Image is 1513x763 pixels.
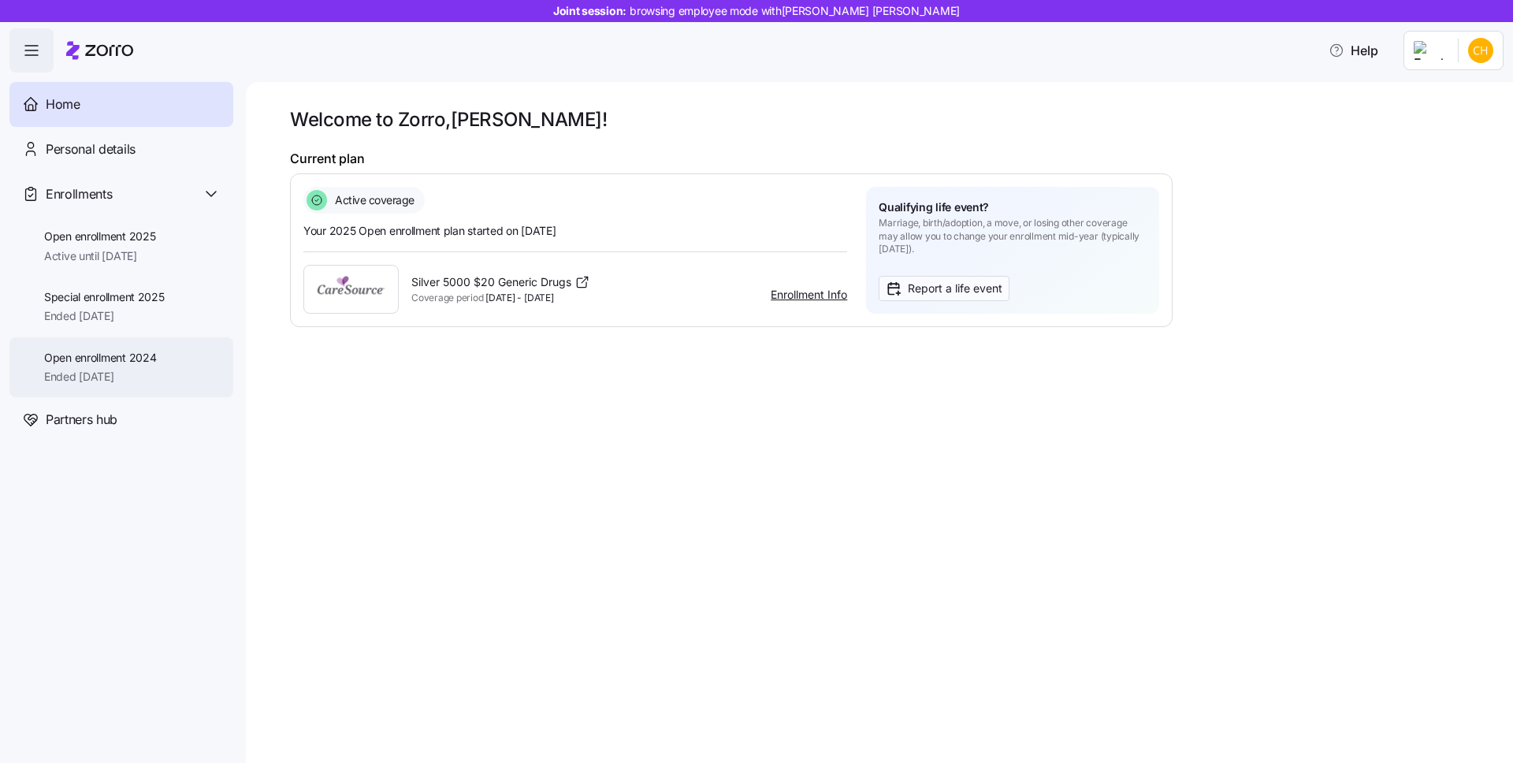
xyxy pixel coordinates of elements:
span: Open enrollment 2025 [44,229,155,244]
span: Enrollments [46,184,112,204]
span: Qualifying life event? [879,199,989,215]
span: Joint session: [553,3,960,19]
span: Active until [DATE] [44,248,155,264]
span: Ended [DATE] [44,308,165,324]
span: Help [1329,41,1378,60]
button: Help [1316,35,1391,66]
span: Your 2025 Open enrollment plan started on [DATE] [303,223,847,239]
a: Silver 5000 $20 Generic Drugs [411,274,590,290]
button: Report a life event [879,276,1009,301]
span: Personal details [46,140,136,159]
span: Special enrollment 2025 [44,289,165,305]
span: Marriage, birth/adoption, a move, or losing other coverage may allow you to change your enrollmen... [879,217,1147,256]
span: Home [46,95,80,114]
img: 7c202493af0fb54d995b4d3744deeea7 [1468,38,1493,63]
img: Employer logo [1414,41,1445,60]
span: Partners hub [46,410,117,430]
span: Coverage period [411,292,483,305]
h1: Current plan [290,151,1173,167]
img: CareSource [317,266,385,313]
span: [DATE] - [DATE] [411,292,590,305]
a: Enrollment Info [771,288,847,301]
span: Ended [DATE] [44,369,156,385]
span: Active coverage [330,192,414,208]
span: Report a life event [908,280,1002,297]
h1: Welcome to Zorro, [PERSON_NAME] ! [290,107,1463,132]
span: browsing employee mode with [PERSON_NAME] [PERSON_NAME] [630,3,960,19]
span: Open enrollment 2024 [44,350,156,366]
